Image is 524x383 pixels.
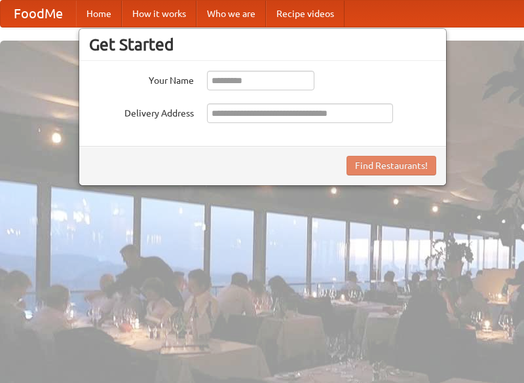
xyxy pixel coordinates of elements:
label: Delivery Address [89,103,194,120]
a: Recipe videos [266,1,345,27]
a: Who we are [196,1,266,27]
a: FoodMe [1,1,76,27]
a: How it works [122,1,196,27]
button: Find Restaurants! [346,156,436,175]
label: Your Name [89,71,194,87]
h3: Get Started [89,35,436,54]
a: Home [76,1,122,27]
